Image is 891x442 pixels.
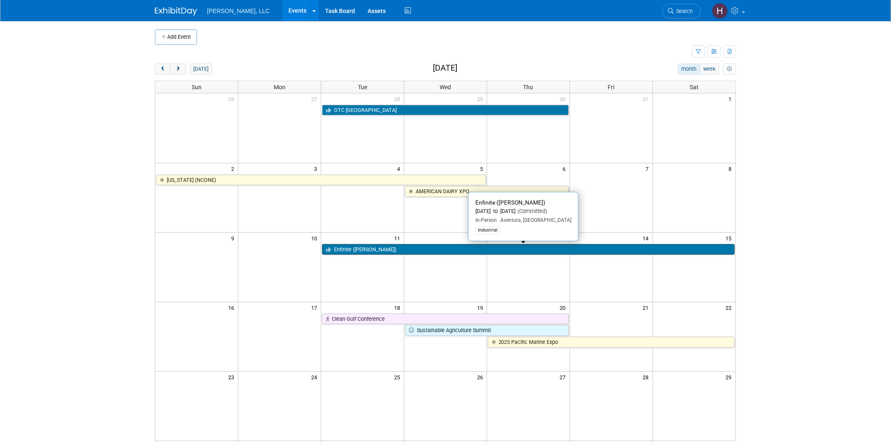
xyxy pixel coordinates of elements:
[313,163,321,174] span: 3
[274,84,285,91] span: Mon
[723,64,736,75] button: myCustomButton
[562,163,570,174] span: 6
[725,372,736,382] span: 29
[476,372,487,382] span: 26
[608,84,615,91] span: Fri
[358,84,367,91] span: Tue
[642,302,653,313] span: 21
[559,372,570,382] span: 27
[322,105,569,116] a: OTC [GEOGRAPHIC_DATA]
[227,302,238,313] span: 16
[192,84,202,91] span: Sun
[310,233,321,243] span: 10
[310,372,321,382] span: 24
[488,337,735,348] a: 2025 Pacific Marine Expo
[227,372,238,382] span: 23
[155,64,171,75] button: prev
[310,302,321,313] span: 17
[712,3,728,19] img: Hannah Mulholland
[475,217,497,223] span: In-Person
[393,93,404,104] span: 28
[642,93,653,104] span: 31
[230,233,238,243] span: 9
[322,244,735,255] a: Enfinite ([PERSON_NAME])
[642,233,653,243] span: 14
[479,163,487,174] span: 5
[393,233,404,243] span: 11
[227,93,238,104] span: 26
[728,93,736,104] span: 1
[700,64,719,75] button: week
[642,372,653,382] span: 28
[475,226,500,234] div: Industrial
[476,302,487,313] span: 19
[310,93,321,104] span: 27
[476,93,487,104] span: 29
[515,208,547,214] span: (Committed)
[230,163,238,174] span: 2
[559,93,570,104] span: 30
[405,325,569,336] a: Sustainable Agriculture Summit
[725,302,736,313] span: 22
[322,314,569,325] a: Clean Gulf Conference
[523,84,534,91] span: Thu
[559,302,570,313] span: 20
[690,84,699,91] span: Sat
[674,8,693,14] span: Search
[497,217,571,223] span: Aventura, [GEOGRAPHIC_DATA]
[433,64,457,73] h2: [DATE]
[155,7,197,16] img: ExhibitDay
[728,163,736,174] span: 8
[662,4,701,19] a: Search
[156,175,486,186] a: [US_STATE] (NCONE)
[440,84,451,91] span: Wed
[155,29,197,45] button: Add Event
[207,8,270,14] span: [PERSON_NAME], LLC
[678,64,700,75] button: month
[393,372,404,382] span: 25
[393,302,404,313] span: 18
[645,163,653,174] span: 7
[475,199,545,206] span: Enfinite ([PERSON_NAME])
[170,64,186,75] button: next
[475,208,571,215] div: [DATE] to [DATE]
[727,67,732,72] i: Personalize Calendar
[725,233,736,243] span: 15
[190,64,212,75] button: [DATE]
[396,163,404,174] span: 4
[405,186,569,197] a: AMERICAN DAIRY XPO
